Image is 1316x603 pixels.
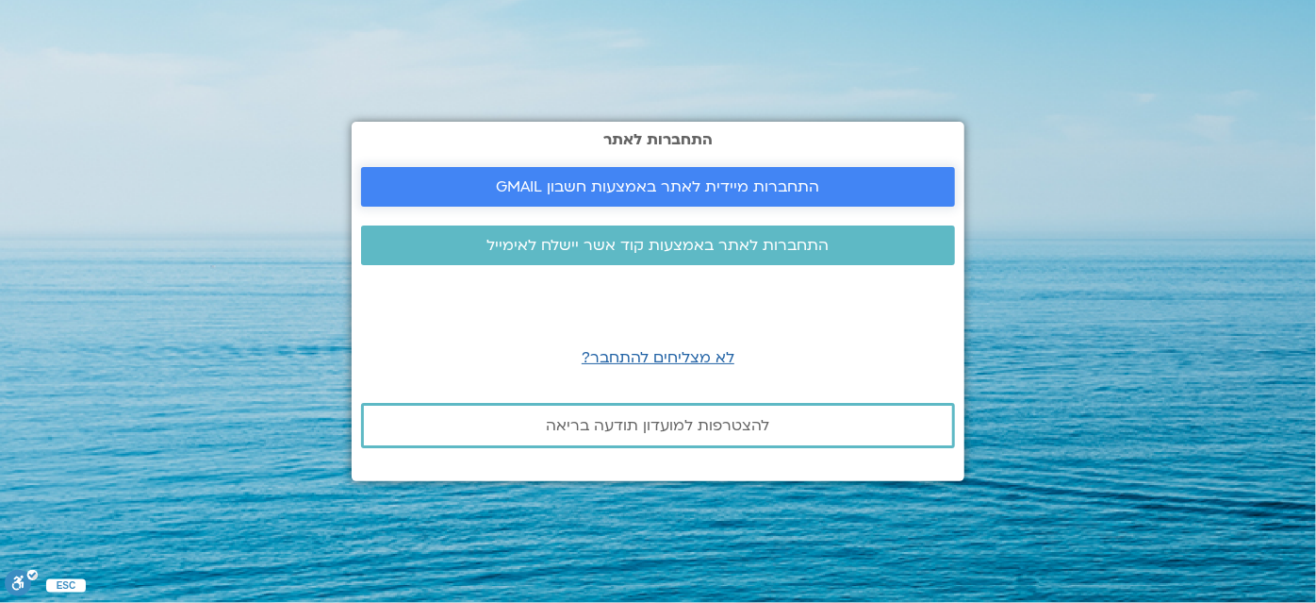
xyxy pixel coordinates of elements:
[361,131,955,148] h2: התחברות לאתר
[361,403,955,448] a: להצטרפות למועדון תודעה בריאה
[582,347,734,368] a: לא מצליחים להתחבר?
[361,226,955,265] a: התחברות לאתר באמצעות קוד אשר יישלח לאימייל
[361,167,955,207] a: התחברות מיידית לאתר באמצעות חשבון GMAIL
[497,178,820,195] span: התחברות מיידית לאתר באמצעות חשבון GMAIL
[547,417,770,434] span: להצטרפות למועדון תודעה בריאה
[487,237,830,254] span: התחברות לאתר באמצעות קוד אשר יישלח לאימייל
